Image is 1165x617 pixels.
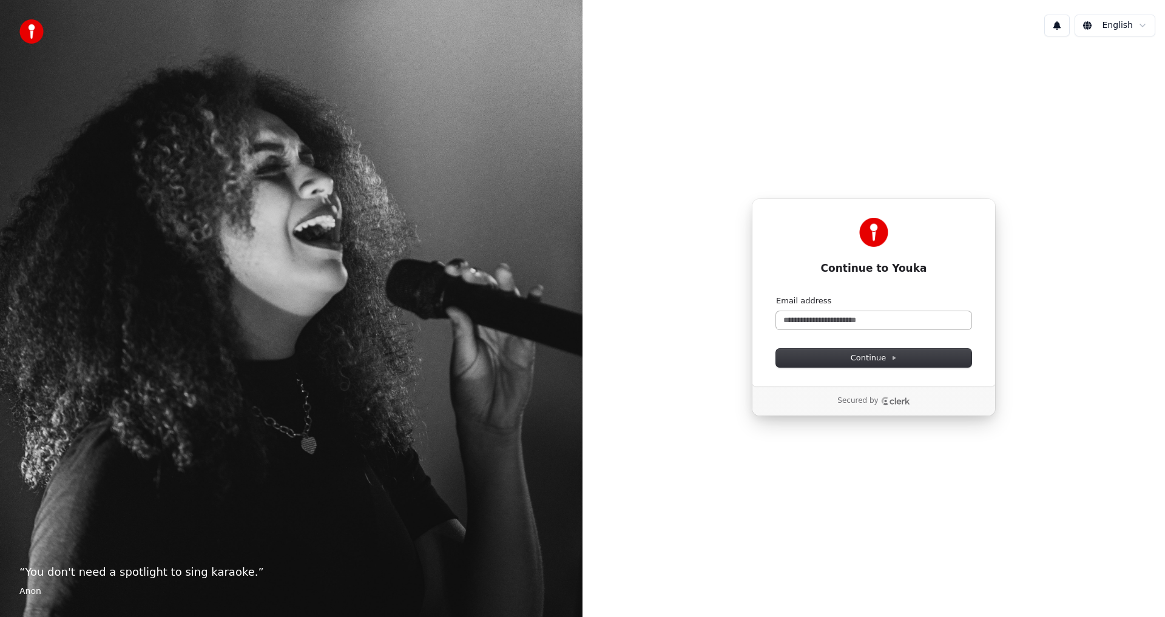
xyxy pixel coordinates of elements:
p: “ You don't need a spotlight to sing karaoke. ” [19,564,563,581]
h1: Continue to Youka [776,261,971,276]
label: Email address [776,295,831,306]
span: Continue [851,352,897,363]
a: Clerk logo [881,397,910,405]
footer: Anon [19,585,563,598]
img: youka [19,19,44,44]
button: Continue [776,349,971,367]
p: Secured by [837,396,878,406]
img: Youka [859,218,888,247]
